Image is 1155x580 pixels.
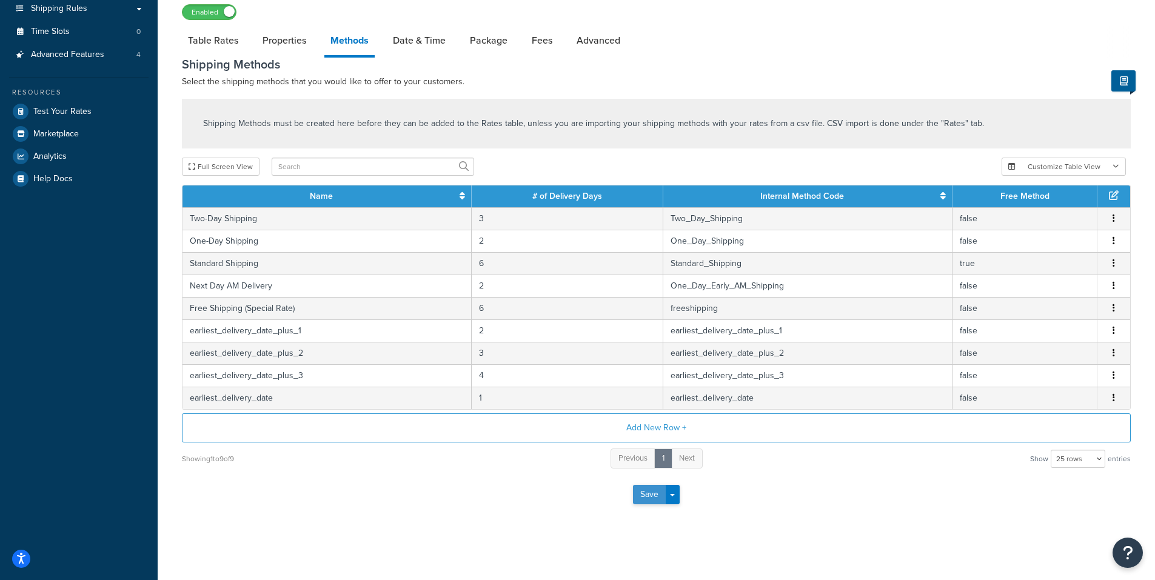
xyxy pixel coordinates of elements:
[654,448,672,468] a: 1
[182,58,1131,71] h3: Shipping Methods
[9,123,149,145] a: Marketplace
[182,158,259,176] button: Full Screen View
[952,252,1097,275] td: true
[952,207,1097,230] td: false
[387,26,452,55] a: Date & Time
[182,275,472,297] td: Next Day AM Delivery
[760,190,844,202] a: Internal Method Code
[182,364,472,387] td: earliest_delivery_date_plus_3
[182,413,1131,442] button: Add New Row +
[182,252,472,275] td: Standard Shipping
[182,5,236,19] label: Enabled
[663,275,952,297] td: One_Day_Early_AM_Shipping
[472,230,663,252] td: 2
[33,174,73,184] span: Help Docs
[256,26,312,55] a: Properties
[9,21,149,43] li: Time Slots
[472,319,663,342] td: 2
[203,117,984,130] p: Shipping Methods must be created here before they can be added to the Rates table, unless you are...
[182,387,472,409] td: earliest_delivery_date
[31,4,87,14] span: Shipping Rules
[182,297,472,319] td: Free Shipping (Special Rate)
[182,26,244,55] a: Table Rates
[136,50,141,60] span: 4
[472,185,663,207] th: # of Delivery Days
[472,207,663,230] td: 3
[952,364,1097,387] td: false
[633,485,666,504] button: Save
[310,190,333,202] a: Name
[663,342,952,364] td: earliest_delivery_date_plus_2
[663,319,952,342] td: earliest_delivery_date_plus_1
[663,207,952,230] td: Two_Day_Shipping
[952,319,1097,342] td: false
[663,252,952,275] td: Standard_Shipping
[1113,538,1143,568] button: Open Resource Center
[1030,450,1048,467] span: Show
[31,50,104,60] span: Advanced Features
[182,342,472,364] td: earliest_delivery_date_plus_2
[136,27,141,37] span: 0
[952,297,1097,319] td: false
[9,145,149,167] a: Analytics
[9,44,149,66] a: Advanced Features4
[272,158,474,176] input: Search
[9,21,149,43] a: Time Slots0
[182,207,472,230] td: Two-Day Shipping
[472,364,663,387] td: 4
[31,27,70,37] span: Time Slots
[611,448,655,468] a: Previous
[952,342,1097,364] td: false
[464,26,514,55] a: Package
[9,101,149,122] a: Test Your Rates
[9,87,149,98] div: Resources
[618,452,648,464] span: Previous
[952,387,1097,409] td: false
[679,452,695,464] span: Next
[182,319,472,342] td: earliest_delivery_date_plus_1
[526,26,558,55] a: Fees
[33,152,67,162] span: Analytics
[571,26,626,55] a: Advanced
[663,297,952,319] td: freeshipping
[182,230,472,252] td: One-Day Shipping
[952,185,1097,207] th: Free Method
[9,168,149,190] a: Help Docs
[1111,70,1136,92] button: Show Help Docs
[472,252,663,275] td: 6
[663,230,952,252] td: One_Day_Shipping
[671,448,703,468] a: Next
[33,129,79,139] span: Marketplace
[324,26,375,58] a: Methods
[663,387,952,409] td: earliest_delivery_date
[472,275,663,297] td: 2
[9,44,149,66] li: Advanced Features
[952,275,1097,297] td: false
[663,364,952,387] td: earliest_delivery_date_plus_3
[33,107,92,117] span: Test Your Rates
[952,230,1097,252] td: false
[182,75,1131,89] p: Select the shipping methods that you would like to offer to your customers.
[1002,158,1126,176] button: Customize Table View
[472,387,663,409] td: 1
[182,450,234,467] div: Showing 1 to 9 of 9
[1108,450,1131,467] span: entries
[472,342,663,364] td: 3
[472,297,663,319] td: 6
